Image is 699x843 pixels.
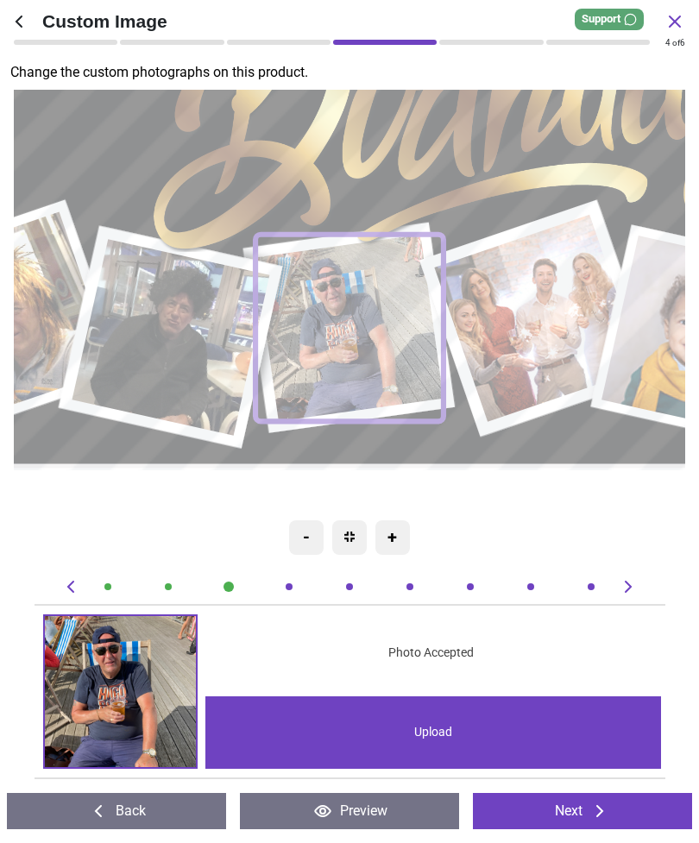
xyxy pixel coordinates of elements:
[344,532,355,542] img: recenter
[42,9,664,34] span: Custom Image
[665,37,685,49] div: of 6
[375,520,410,555] div: +
[575,9,644,30] div: Support
[7,793,226,829] button: Back
[289,520,324,555] div: -
[240,793,459,829] button: Preview
[10,63,699,82] p: Change the custom photographs on this product.
[473,793,692,829] button: Next
[388,645,474,662] span: Photo Accepted
[205,696,661,769] div: Upload
[665,38,671,47] span: 4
